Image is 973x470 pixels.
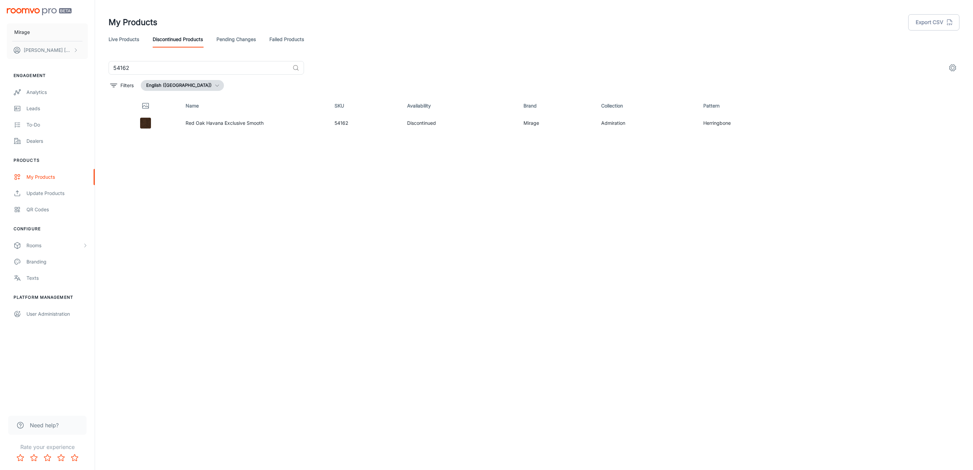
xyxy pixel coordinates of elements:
[216,31,256,47] a: Pending Changes
[54,451,68,465] button: Rate 4 star
[186,120,264,126] a: Red Oak Havana Exclusive Smooth
[26,310,88,318] div: User Administration
[26,121,88,129] div: To-do
[26,137,88,145] div: Dealers
[24,46,72,54] p: [PERSON_NAME] [PERSON_NAME]
[26,242,82,249] div: Rooms
[269,31,304,47] a: Failed Products
[7,8,72,15] img: Roomvo PRO Beta
[946,61,959,75] button: settings
[109,31,139,47] a: Live Products
[698,115,810,131] td: Herringbone
[26,206,88,213] div: QR Codes
[109,16,157,28] h1: My Products
[7,41,88,59] button: [PERSON_NAME] [PERSON_NAME]
[5,443,89,451] p: Rate your experience
[120,82,134,89] p: Filters
[698,96,810,115] th: Pattern
[402,96,518,115] th: Availability
[26,105,88,112] div: Leads
[596,115,698,131] td: Admiration
[596,96,698,115] th: Collection
[141,80,224,91] button: English ([GEOGRAPHIC_DATA])
[402,115,518,131] td: Discontinued
[27,451,41,465] button: Rate 2 star
[26,190,88,197] div: Update Products
[908,14,959,31] button: Export CSV
[41,451,54,465] button: Rate 3 star
[26,258,88,266] div: Branding
[329,96,402,115] th: SKU
[14,28,30,36] p: Mirage
[7,23,88,41] button: Mirage
[26,89,88,96] div: Analytics
[180,96,329,115] th: Name
[26,173,88,181] div: My Products
[30,421,59,429] span: Need help?
[14,451,27,465] button: Rate 1 star
[109,80,135,91] button: filter
[518,115,596,131] td: Mirage
[68,451,81,465] button: Rate 5 star
[141,102,150,110] svg: Thumbnail
[26,274,88,282] div: Texts
[109,61,290,75] input: Search
[329,115,402,131] td: 54162
[518,96,596,115] th: Brand
[153,31,203,47] a: Discontinued Products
